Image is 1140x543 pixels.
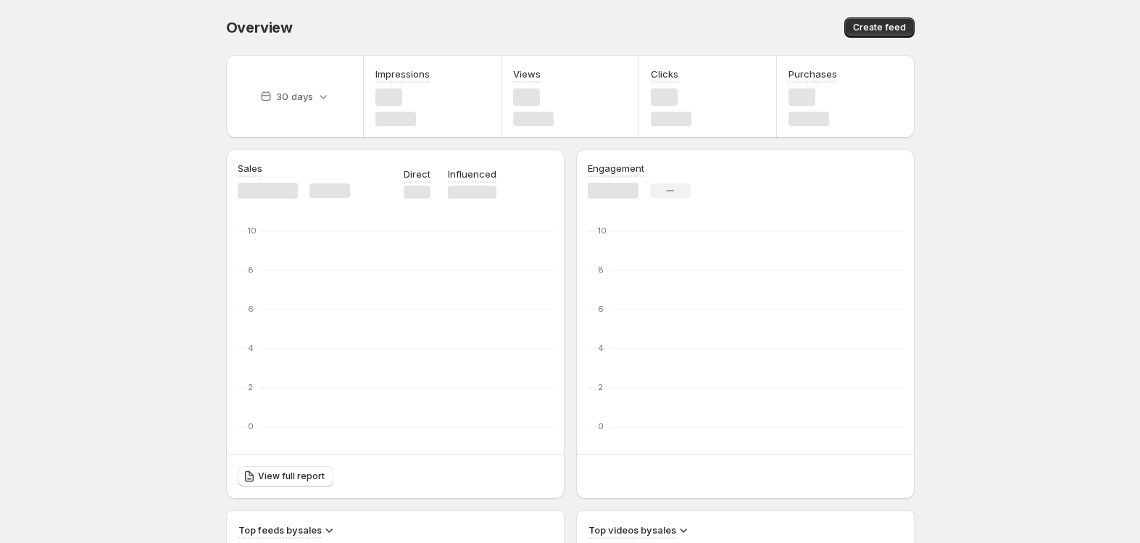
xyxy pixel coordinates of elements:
[248,225,257,236] text: 10
[258,471,325,482] span: View full report
[598,304,604,314] text: 6
[248,421,254,431] text: 0
[226,19,293,36] span: Overview
[853,22,906,33] span: Create feed
[276,89,313,104] p: 30 days
[588,523,676,537] h3: Top videos by sales
[248,265,254,275] text: 8
[844,17,915,38] button: Create feed
[248,382,253,392] text: 2
[404,167,430,181] p: Direct
[248,343,254,353] text: 4
[789,67,837,81] h3: Purchases
[448,167,496,181] p: Influenced
[238,523,322,537] h3: Top feeds by sales
[598,421,604,431] text: 0
[513,67,541,81] h3: Views
[238,161,262,175] h3: Sales
[651,67,678,81] h3: Clicks
[375,67,430,81] h3: Impressions
[248,304,254,314] text: 6
[598,225,607,236] text: 10
[598,382,603,392] text: 2
[238,466,333,486] a: View full report
[598,343,604,353] text: 4
[598,265,604,275] text: 8
[588,161,644,175] h3: Engagement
